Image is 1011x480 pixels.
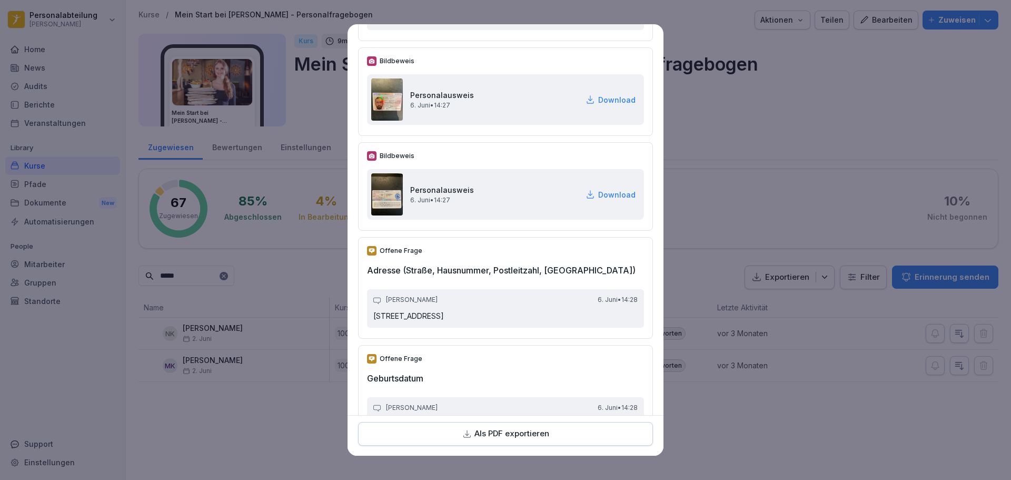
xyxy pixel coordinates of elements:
[474,428,549,440] p: Als PDF exportieren
[380,246,422,256] p: Offene Frage
[380,151,414,161] p: Bildbeweis
[371,173,403,215] img: enw5h9kst6h12db42fkbogmh.png
[598,189,636,200] p: Download
[598,296,638,305] p: 6. Juni • 14:28
[410,195,474,205] p: 6. Juni • 14:27
[598,94,636,105] p: Download
[367,372,644,385] h2: Geburtsdatum
[380,56,414,66] p: Bildbeweis
[410,101,474,110] p: 6. Juni • 14:27
[410,90,474,101] h2: Personalausweis
[373,311,638,321] p: [STREET_ADDRESS]
[410,184,474,195] h2: Personalausweis
[380,354,422,364] p: Offene Frage
[386,296,438,305] p: [PERSON_NAME]
[367,264,644,277] h2: Adresse (Straße, Hausnummer, Postleitzahl, [GEOGRAPHIC_DATA])
[386,404,438,413] p: [PERSON_NAME]
[598,404,638,413] p: 6. Juni • 14:28
[371,79,403,121] img: ppzmzgrt64imm8svvtafv46k.png
[358,422,653,446] button: Als PDF exportieren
